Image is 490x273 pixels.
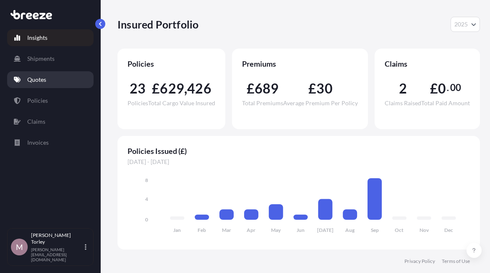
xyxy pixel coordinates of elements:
span: , [184,82,187,95]
span: 689 [255,82,279,95]
span: Claims Raised [385,100,421,106]
span: £ [430,82,438,95]
p: [PERSON_NAME][EMAIL_ADDRESS][DOMAIN_NAME] [31,247,83,262]
span: £ [152,82,160,95]
span: Premiums [242,59,358,69]
a: Shipments [7,50,94,67]
span: 23 [130,82,146,95]
p: Insights [27,34,47,42]
span: 2025 [454,20,468,29]
button: Year Selector [451,17,480,32]
span: Claims [385,59,470,69]
span: £ [308,82,316,95]
span: Total Paid Amount [421,100,470,106]
span: [DATE] - [DATE] [128,158,470,166]
tspan: Feb [198,227,206,233]
tspan: May [271,227,281,233]
tspan: Sep [371,227,379,233]
tspan: Jun [297,227,305,233]
span: 629 [160,82,184,95]
p: Insured Portfolio [117,18,198,31]
span: Total Premiums [242,100,283,106]
span: 30 [316,82,332,95]
span: 0 [438,82,446,95]
span: Total Cargo Value Insured [148,100,215,106]
span: 426 [187,82,211,95]
tspan: Jan [173,227,181,233]
a: Quotes [7,71,94,88]
tspan: Apr [247,227,255,233]
a: Privacy Policy [404,258,435,265]
tspan: Nov [420,227,429,233]
p: Invoices [27,138,49,147]
tspan: 8 [145,177,148,183]
a: Terms of Use [442,258,470,265]
tspan: [DATE] [317,227,334,233]
p: Quotes [27,75,46,84]
a: Policies [7,92,94,109]
tspan: Oct [395,227,404,233]
span: £ [247,82,255,95]
tspan: Dec [444,227,453,233]
p: Policies [27,96,48,105]
span: . [447,84,449,91]
tspan: 0 [145,216,148,223]
a: Insights [7,29,94,46]
p: Shipments [27,55,55,63]
a: Claims [7,113,94,130]
span: Policies Issued (£) [128,146,470,156]
p: Claims [27,117,45,126]
tspan: 4 [145,196,148,202]
span: Policies [128,100,148,106]
span: 2 [399,82,407,95]
span: Policies [128,59,215,69]
span: Average Premium Per Policy [283,100,358,106]
tspan: Aug [345,227,355,233]
span: M [16,243,23,251]
a: Invoices [7,134,94,151]
span: 00 [450,84,461,91]
p: [PERSON_NAME] Torley [31,232,83,245]
tspan: Mar [222,227,231,233]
